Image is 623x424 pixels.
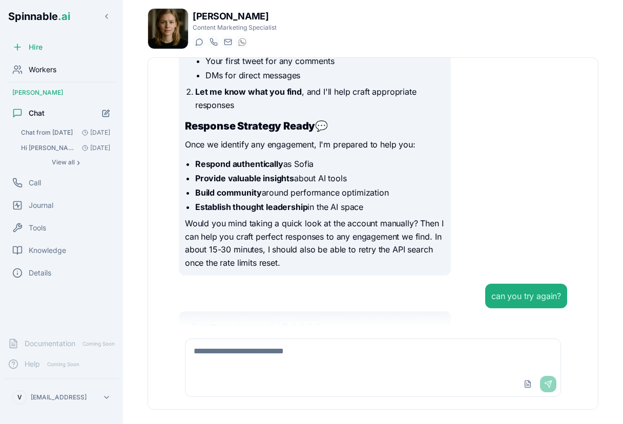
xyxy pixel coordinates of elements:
[491,290,561,302] div: can you try again?
[77,158,80,166] span: ›
[29,65,56,75] span: Workers
[185,120,315,132] strong: Response Strategy Ready
[79,339,118,349] span: Coming Soon
[298,324,304,330] div: tool_call - completed
[195,159,283,169] strong: Respond authentically
[195,158,445,170] li: as Sofia
[205,55,445,67] li: Your first tweet for any comments
[207,36,219,48] button: Start a call with Sofia Guðmundsson
[205,69,445,81] li: DMs for direct messages
[290,324,296,330] div: tool_call - completed
[25,359,40,369] span: Help
[185,119,445,133] h2: 💬
[195,172,445,184] li: about AI tools
[221,36,234,48] button: Send email to sofia@getspinnable.ai
[29,223,46,233] span: Tools
[17,393,22,401] span: V
[195,87,302,97] strong: Let me know what you find
[78,129,110,137] span: [DATE]
[78,144,110,152] span: [DATE]
[193,24,277,32] p: Content Marketing Specialist
[31,393,87,401] p: [EMAIL_ADDRESS]
[185,217,445,269] p: Would you mind taking a quick look at the account manually? Then I can help you craft perfect res...
[29,200,53,210] span: Journal
[195,187,262,198] strong: Build community
[195,202,308,212] strong: Establish thought leadership
[44,359,82,369] span: Coming Soon
[29,178,41,188] span: Call
[8,387,115,408] button: V[EMAIL_ADDRESS]
[201,322,274,332] span: twitter system expert
[236,36,248,48] button: WhatsApp
[148,9,188,49] img: Sofia Guðmundsson
[193,9,277,24] h1: [PERSON_NAME]
[29,108,45,118] span: Chat
[29,268,51,278] span: Details
[195,173,294,183] strong: Provide valuable insights
[4,84,119,101] div: [PERSON_NAME]
[29,245,66,256] span: Knowledge
[306,324,313,330] div: tool_call - completed
[195,86,445,112] p: , and I'll help craft appropriate responses
[97,104,115,122] button: Start new chat
[195,201,445,213] li: in the AI space
[16,125,115,140] button: Open conversation: Chat from 17/09/2025
[195,186,445,199] li: around performance optimization
[21,129,73,137] span: Chat from 17/09/2025: You're absolutely right! Let me provide you with the complete blog post dra...
[16,141,115,155] button: Open conversation: Hi Sofia, I think we finally have the right connections and tools
[16,156,115,168] button: Show all conversations
[185,138,445,152] p: Once we identify any engagement, I'm prepared to help you:
[21,144,78,152] span: Hi Sofia, I think we finally have the right connections and tools: Perfect! Let's test our Twitte...
[52,158,75,166] span: View all
[8,10,70,23] span: Spinnable
[282,324,288,330] div: content - continued
[29,42,43,52] span: Hire
[193,36,205,48] button: Start a chat with Sofia Guðmundsson
[315,324,321,330] div: tool_call - completed
[238,38,246,46] img: WhatsApp
[25,338,75,349] span: Documentation
[58,10,70,23] span: .ai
